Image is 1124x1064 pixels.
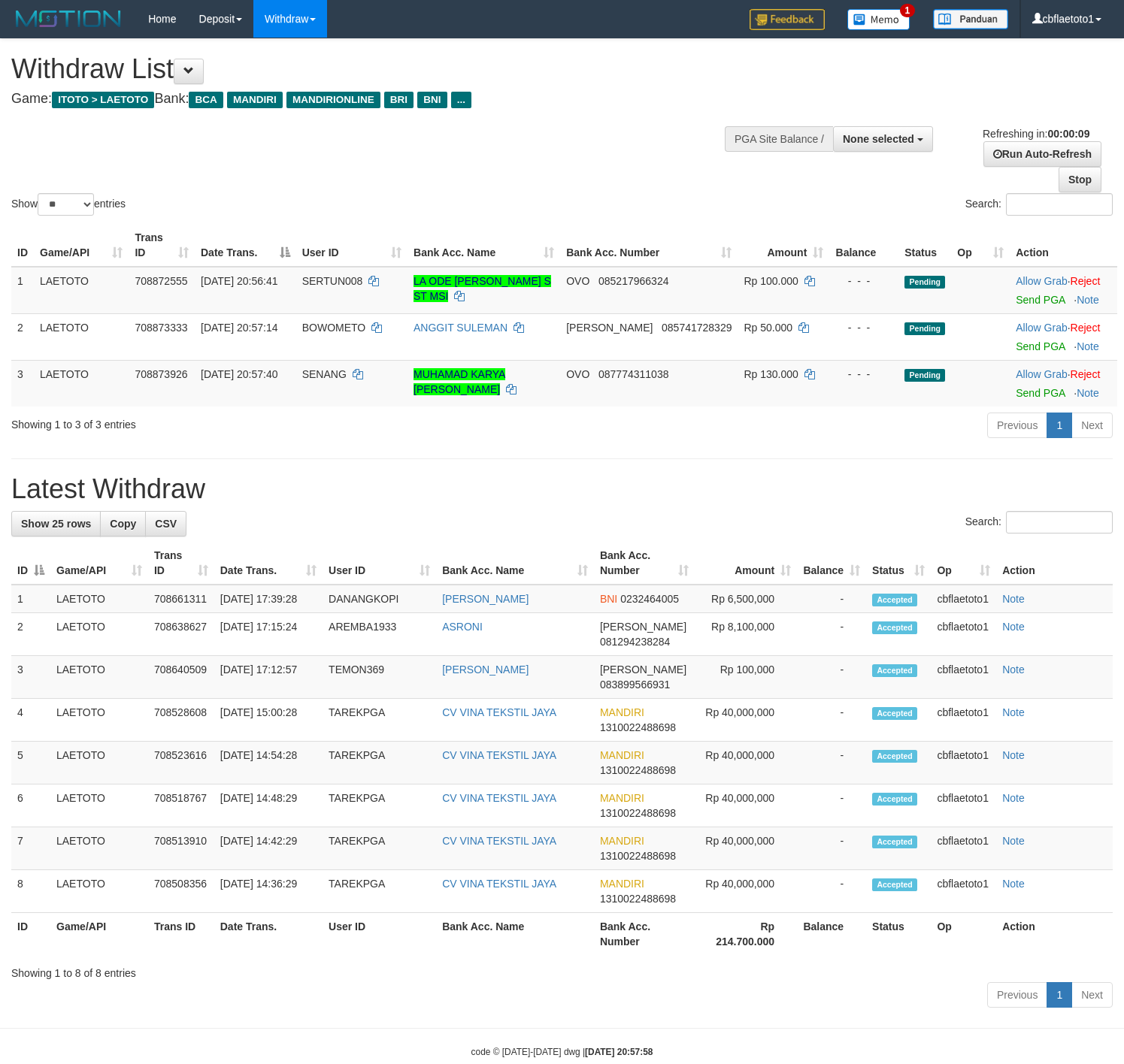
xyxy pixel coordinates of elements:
[996,542,1113,585] th: Action
[1047,982,1072,1008] a: 1
[1059,167,1101,192] a: Stop
[904,322,945,335] span: Pending
[797,827,866,870] td: -
[201,368,277,380] span: [DATE] 20:57:40
[695,742,797,784] td: Rp 40,000,000
[695,784,797,827] td: Rp 40,000,000
[442,749,556,761] a: CV VINA TEKSTIL JAYA
[600,593,617,605] span: BNI
[414,275,551,302] a: LA ODE [PERSON_NAME] S ST MSI
[50,699,148,742] td: LAETOTO
[135,368,187,380] span: 708873926
[1002,749,1025,761] a: Note
[725,126,833,152] div: PGA Site Balance /
[866,913,931,956] th: Status
[931,784,996,827] td: cbflaetoto1
[1010,313,1117,360] td: ·
[695,870,797,913] td: Rp 40,000,000
[600,792,644,804] span: MANDIRI
[148,742,214,784] td: 708523616
[931,827,996,870] td: cbflaetoto1
[34,313,129,360] td: LAETOTO
[996,913,1113,956] th: Action
[931,699,996,742] td: cbflaetoto1
[695,913,797,956] th: Rp 214.700.000
[872,836,917,848] span: Accepted
[323,742,436,784] td: TAREKPGA
[442,706,556,718] a: CV VINA TEKSTIL JAYA
[600,878,644,890] span: MANDIRI
[214,913,323,956] th: Date Trans.
[145,511,186,537] a: CSV
[50,742,148,784] td: LAETOTO
[11,827,50,870] td: 7
[11,784,50,827] td: 6
[407,224,560,267] th: Bank Acc. Name: activate to sort column ascending
[50,827,148,870] td: LAETOTO
[951,224,1010,267] th: Op: activate to sort column ascending
[442,835,556,847] a: CV VINA TEKSTIL JAYA
[797,784,866,827] td: -
[931,542,996,585] th: Op: activate to sort column ascending
[323,699,436,742] td: TAREKPGA
[600,663,686,676] span: [PERSON_NAME]
[148,827,214,870] td: 708513910
[872,621,917,634] span: Accepted
[148,542,214,585] th: Trans ID: activate to sort column ascending
[1002,706,1025,718] a: Note
[148,656,214,699] td: 708640509
[11,870,50,913] td: 8
[148,913,214,956] th: Trans ID
[983,141,1101,167] a: Run Auto-Refresh
[21,518,91,530] span: Show 25 rows
[847,9,910,30] img: Button%20Memo.svg
[904,369,945,382] span: Pending
[931,585,996,613] td: cbflaetoto1
[442,878,556,890] a: CV VINA TEKSTIL JAYA
[34,224,129,267] th: Game/API: activate to sort column ascending
[11,411,457,432] div: Showing 1 to 3 of 3 entries
[598,368,668,380] span: Copy 087774311038 to clipboard
[1047,128,1089,140] strong: 00:00:09
[931,656,996,699] td: cbflaetoto1
[52,92,154,108] span: ITOTO > LAETOTO
[695,827,797,870] td: Rp 40,000,000
[738,224,829,267] th: Amount: activate to sort column ascending
[50,870,148,913] td: LAETOTO
[1006,193,1113,216] input: Search:
[1002,621,1025,633] a: Note
[695,699,797,742] td: Rp 40,000,000
[600,807,676,819] span: Copy 1310022488698 to clipboard
[797,742,866,784] td: -
[11,313,34,360] td: 2
[11,8,126,30] img: MOTION_logo.png
[148,613,214,656] td: 708638627
[227,92,283,108] span: MANDIRI
[201,322,277,334] span: [DATE] 20:57:14
[835,274,892,289] div: - - -
[600,835,644,847] span: MANDIRI
[872,878,917,891] span: Accepted
[11,960,1113,981] div: Showing 1 to 8 of 8 entries
[11,511,101,537] a: Show 25 rows
[933,9,1008,29] img: panduan.png
[1010,224,1117,267] th: Action
[384,92,414,108] span: BRI
[302,368,347,380] span: SENANG
[148,699,214,742] td: 708528608
[1016,368,1070,380] span: ·
[1016,368,1067,380] a: Allow Grab
[135,275,187,287] span: 708872555
[695,656,797,699] td: Rp 100,000
[1002,792,1025,804] a: Note
[931,913,996,956] th: Op
[214,742,323,784] td: [DATE] 14:54:28
[50,585,148,613] td: LAETOTO
[155,518,177,530] span: CSV
[931,742,996,784] td: cbflaetoto1
[600,721,676,733] span: Copy 1310022488698 to clipboard
[1016,322,1070,334] span: ·
[214,699,323,742] td: [DATE] 15:00:28
[323,542,436,585] th: User ID: activate to sort column ascending
[829,224,898,267] th: Balance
